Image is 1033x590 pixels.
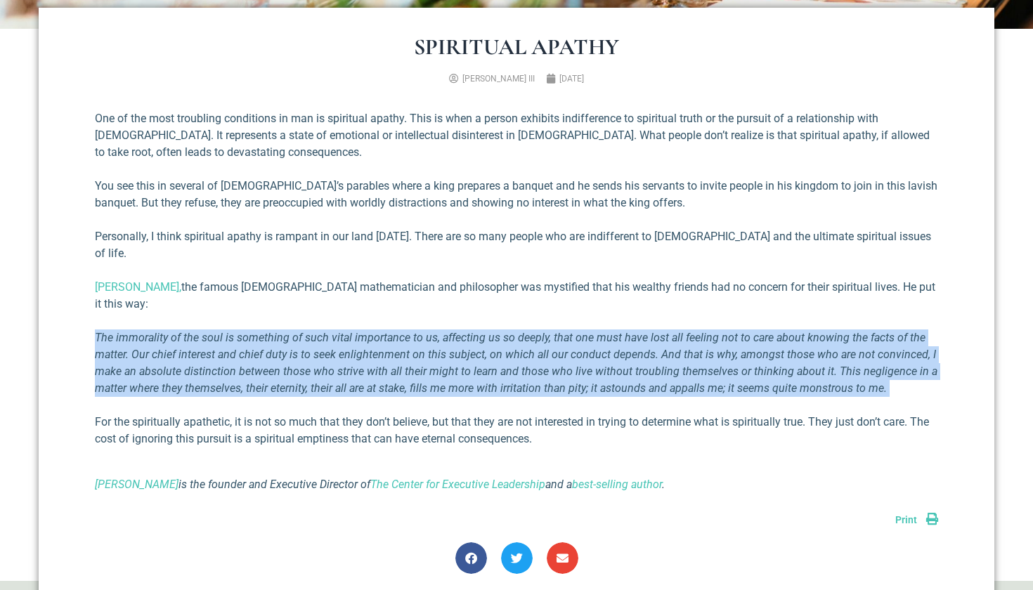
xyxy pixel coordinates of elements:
p: You see this in several of [DEMOGRAPHIC_DATA]’s parables where a king prepares a banquet and he s... [95,178,938,211]
a: [PERSON_NAME], [95,280,181,294]
em: The immorality of the soul is something of such vital importance to us, affecting us so deeply, t... [95,331,937,395]
p: For the spiritually apathetic, it is not so much that they don’t believe, but that they are not i... [95,414,938,447]
a: [DATE] [546,72,584,85]
p: One of the most troubling conditions in man is spiritual apathy. This is when a person exhibits i... [95,110,938,161]
div: Share on email [547,542,578,574]
a: best-selling author [572,478,662,491]
p: Personally, I think spiritual apathy is rampant in our land [DATE]. There are so many people who ... [95,228,938,262]
a: The Center for Executive Leadership [370,478,545,491]
time: [DATE] [559,74,584,84]
p: the famous [DEMOGRAPHIC_DATA] mathematician and philosopher was mystified that his wealthy friend... [95,279,938,313]
div: Share on facebook [455,542,487,574]
a: [PERSON_NAME] [95,478,178,491]
div: Share on twitter [501,542,533,574]
h1: Spiritual Apathy [95,36,938,58]
span: Print [895,514,917,525]
a: Print [895,514,938,525]
span: [PERSON_NAME] III [462,74,535,84]
i: is the founder and Executive Director of and a . [95,478,665,491]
